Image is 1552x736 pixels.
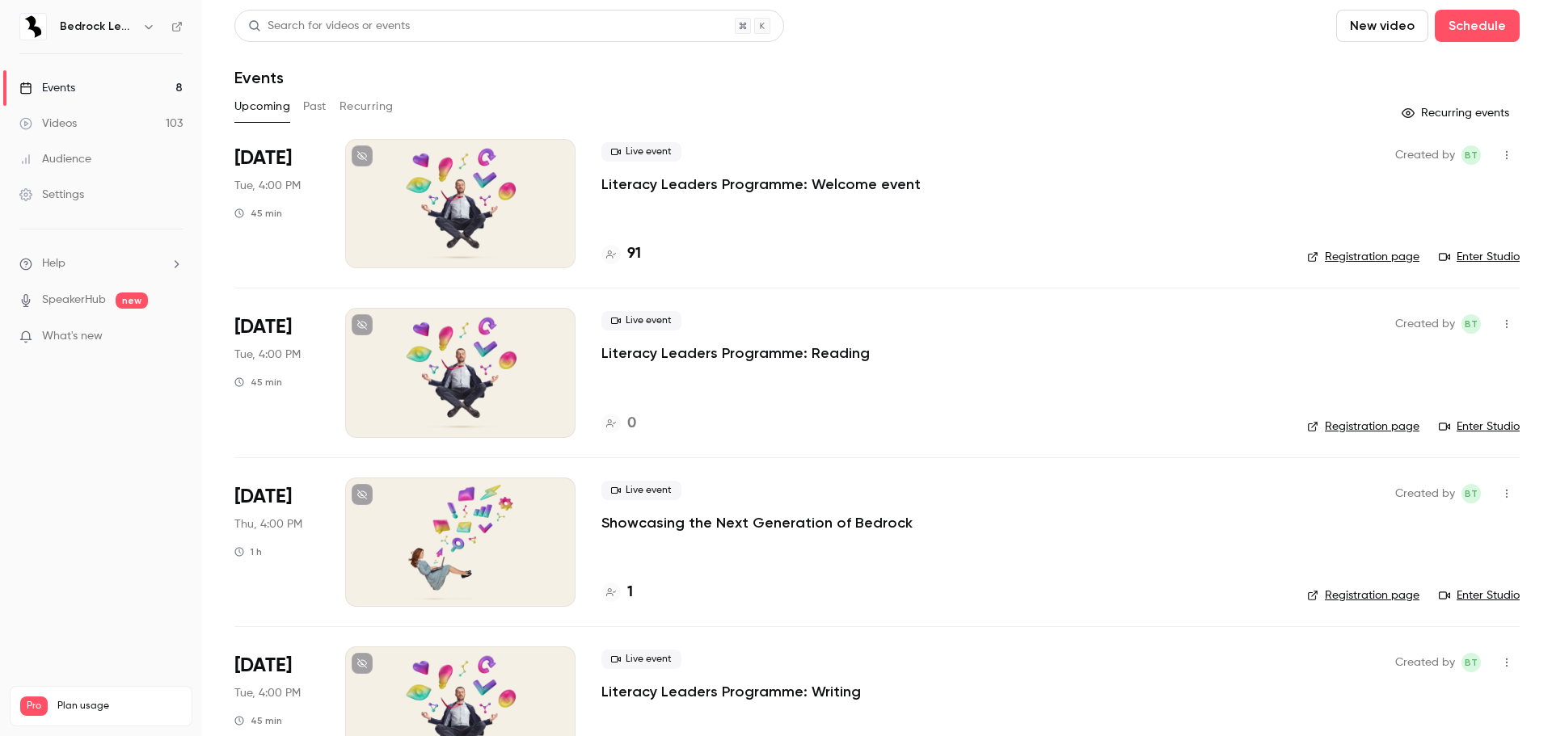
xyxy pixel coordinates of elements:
div: Nov 20 Thu, 4:00 PM (Europe/London) [234,477,319,607]
span: Ben Triggs [1461,314,1481,334]
a: 1 [601,582,633,604]
a: Literacy Leaders Programme: Reading [601,343,870,363]
span: Ben Triggs [1461,653,1481,672]
a: Showcasing the Next Generation of Bedrock [601,513,913,532]
a: Registration page [1307,418,1419,435]
a: SpeakerHub [42,292,106,309]
span: Live event [601,481,681,500]
a: Enter Studio [1439,249,1520,265]
span: BT [1465,145,1478,165]
span: Live event [601,311,681,330]
span: Plan usage [57,700,182,713]
h4: 0 [627,413,636,435]
a: 91 [601,243,641,265]
button: Past [303,94,327,120]
button: Recurring events [1394,100,1520,126]
div: Settings [19,187,84,203]
h1: Events [234,68,284,87]
span: [DATE] [234,145,292,171]
span: Live event [601,142,681,162]
span: BT [1465,653,1478,672]
div: 45 min [234,376,282,389]
a: Enter Studio [1439,418,1520,435]
button: Recurring [339,94,394,120]
h4: 91 [627,243,641,265]
div: Audience [19,151,91,167]
span: [DATE] [234,653,292,679]
span: Help [42,255,65,272]
h6: Bedrock Learning [60,19,136,35]
span: Tue, 4:00 PM [234,347,301,363]
span: Live event [601,650,681,669]
div: Nov 18 Tue, 4:00 PM (Europe/London) [234,308,319,437]
span: BT [1465,314,1478,334]
span: Created by [1395,145,1455,165]
span: Thu, 4:00 PM [234,516,302,532]
div: Search for videos or events [248,18,410,35]
a: Registration page [1307,249,1419,265]
span: [DATE] [234,484,292,510]
span: Pro [20,696,48,716]
h4: 1 [627,582,633,604]
div: 45 min [234,207,282,220]
div: 45 min [234,714,282,727]
a: Literacy Leaders Programme: Writing [601,682,861,701]
span: Tue, 4:00 PM [234,178,301,194]
span: Created by [1395,314,1455,334]
span: Tue, 4:00 PM [234,685,301,701]
span: [DATE] [234,314,292,340]
a: Registration page [1307,587,1419,604]
span: Created by [1395,484,1455,503]
div: Events [19,80,75,96]
span: Created by [1395,653,1455,672]
a: 0 [601,413,636,435]
span: Ben Triggs [1461,145,1481,165]
div: Nov 4 Tue, 4:00 PM (Europe/London) [234,139,319,268]
button: Upcoming [234,94,290,120]
span: What's new [42,328,103,345]
button: New video [1336,10,1428,42]
button: Schedule [1435,10,1520,42]
a: Enter Studio [1439,587,1520,604]
img: Bedrock Learning [20,14,46,40]
span: new [116,292,148,309]
span: Ben Triggs [1461,484,1481,503]
li: help-dropdown-opener [19,255,183,272]
a: Literacy Leaders Programme: Welcome event [601,175,921,194]
div: Videos [19,116,77,132]
div: 1 h [234,545,262,558]
span: BT [1465,484,1478,503]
